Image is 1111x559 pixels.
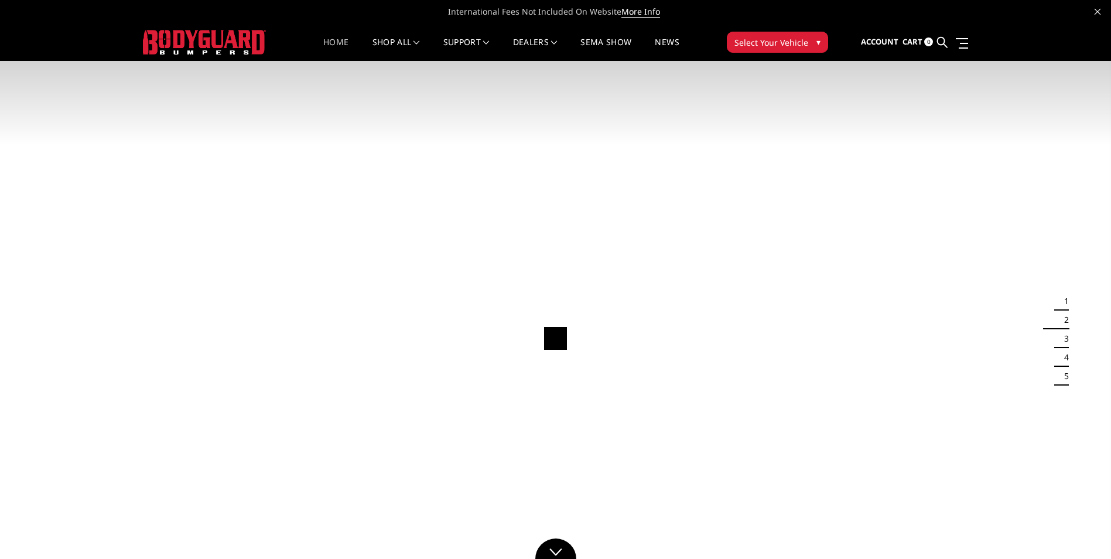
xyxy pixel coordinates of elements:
span: Select Your Vehicle [734,36,808,49]
a: Click to Down [535,538,576,559]
a: More Info [621,6,660,18]
a: Dealers [513,38,558,61]
span: 0 [924,38,933,46]
button: 5 of 5 [1057,367,1069,386]
span: Cart [903,36,922,47]
a: shop all [372,38,420,61]
img: BODYGUARD BUMPERS [143,30,266,54]
span: Account [861,36,898,47]
a: Home [323,38,348,61]
button: 1 of 5 [1057,292,1069,311]
a: Cart 0 [903,26,933,58]
span: ▾ [816,36,821,48]
button: 2 of 5 [1057,311,1069,329]
button: Select Your Vehicle [727,32,828,53]
a: SEMA Show [580,38,631,61]
button: 4 of 5 [1057,348,1069,367]
a: Account [861,26,898,58]
button: 3 of 5 [1057,329,1069,348]
a: News [655,38,679,61]
a: Support [443,38,490,61]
